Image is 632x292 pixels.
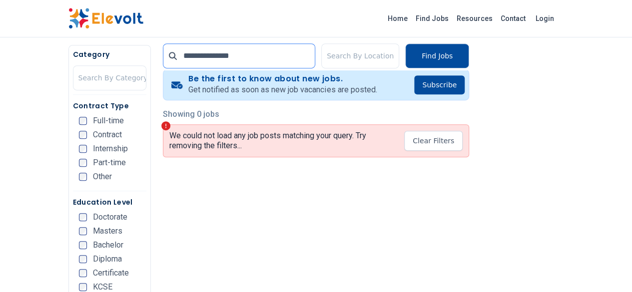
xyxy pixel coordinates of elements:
span: Internship [93,145,128,153]
a: Resources [453,10,497,26]
span: Part-time [93,159,126,167]
button: Subscribe [414,75,465,94]
button: Find Jobs [405,43,469,68]
span: Masters [93,227,122,235]
span: Certificate [93,269,129,277]
span: Bachelor [93,241,123,249]
button: Clear Filters [404,131,463,151]
input: Diploma [79,255,87,263]
span: Diploma [93,255,122,263]
input: KCSE [79,283,87,291]
a: Login [530,8,560,28]
p: Get notified as soon as new job vacancies are posted. [188,84,377,96]
img: Elevolt [68,8,143,29]
h4: Be the first to know about new jobs. [188,74,377,84]
input: Other [79,173,87,181]
h5: Contract Type [73,101,146,111]
span: Contract [93,131,122,139]
a: Find Jobs [412,10,453,26]
input: Part-time [79,159,87,167]
p: Showing 0 jobs [163,108,469,120]
span: Full-time [93,117,124,125]
h5: Category [73,49,146,59]
h5: Education Level [73,197,146,207]
iframe: Chat Widget [582,244,632,292]
input: Full-time [79,117,87,125]
span: KCSE [93,283,112,291]
input: Contract [79,131,87,139]
input: Certificate [79,269,87,277]
a: Home [384,10,412,26]
input: Doctorate [79,213,87,221]
input: Internship [79,145,87,153]
span: Doctorate [93,213,127,221]
p: We could not load any job posts matching your query. Try removing the filters... [169,131,396,151]
input: Masters [79,227,87,235]
span: Other [93,173,112,181]
input: Bachelor [79,241,87,249]
a: Contact [497,10,530,26]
